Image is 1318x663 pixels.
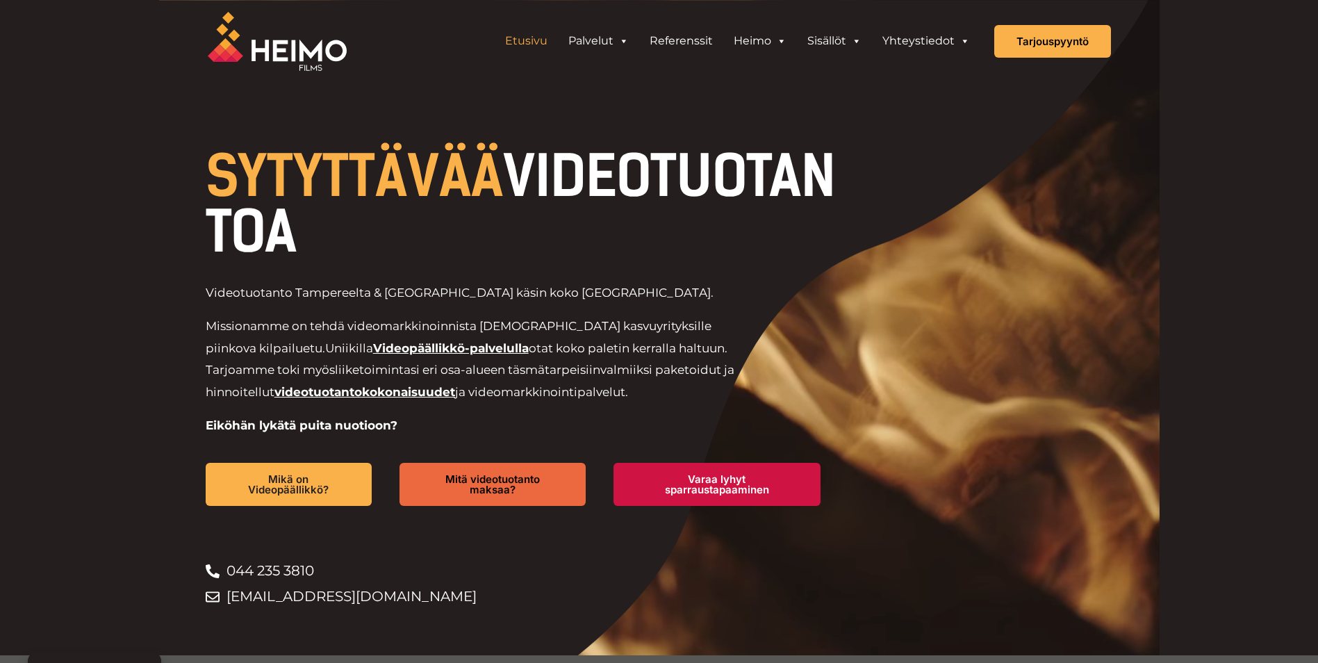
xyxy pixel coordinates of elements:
[223,558,314,584] span: 044 235 3810
[558,27,639,55] a: Palvelut
[206,363,734,399] span: valmiiksi paketoidut ja hinnoitellut
[206,463,372,506] a: Mikä on Videopäällikkö?
[206,316,754,403] p: Missionamme on tehdä videomarkkinoinnista [DEMOGRAPHIC_DATA] kasvuyrityksille piinkova kilpailuetu.
[723,27,797,55] a: Heimo
[206,282,754,304] p: Videotuotanto Tampereelta & [GEOGRAPHIC_DATA] käsin koko [GEOGRAPHIC_DATA].
[228,474,350,495] span: Mikä on Videopäällikkö?
[206,149,848,260] h1: VIDEOTUOTANTOA
[373,341,529,355] a: Videopäällikkö-palvelulla
[206,584,848,609] a: [EMAIL_ADDRESS][DOMAIN_NAME]
[422,474,563,495] span: Mitä videotuotanto maksaa?
[206,558,848,584] a: 044 235 3810
[495,27,558,55] a: Etusivu
[488,27,987,55] aside: Header Widget 1
[636,474,798,495] span: Varaa lyhyt sparraustapaaminen
[274,385,455,399] a: videotuotantokokonaisuudet
[797,27,872,55] a: Sisällöt
[399,463,585,506] a: Mitä videotuotanto maksaa?
[639,27,723,55] a: Referenssit
[206,418,397,432] strong: Eiköhän lykätä puita nuotioon?
[208,12,347,71] img: Heimo Filmsin logo
[994,25,1111,58] a: Tarjouspyyntö
[223,584,477,609] span: [EMAIL_ADDRESS][DOMAIN_NAME]
[335,363,600,377] span: liiketoimintasi eri osa-alueen täsmätarpeisiin
[206,143,503,210] span: SYTYTTÄVÄÄ
[872,27,980,55] a: Yhteystiedot
[613,463,821,506] a: Varaa lyhyt sparraustapaaminen
[325,341,373,355] span: Uniikilla
[455,385,628,399] span: ja videomarkkinointipalvelut.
